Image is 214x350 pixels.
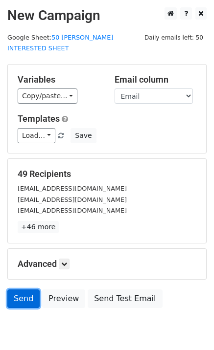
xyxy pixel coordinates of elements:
a: Preview [42,289,85,308]
button: Save [71,128,96,143]
h5: Variables [18,74,100,85]
h5: Email column [115,74,197,85]
a: Send Test Email [88,289,162,308]
a: Daily emails left: 50 [141,34,207,41]
iframe: Chat Widget [165,303,214,350]
a: +46 more [18,221,59,233]
a: 50 [PERSON_NAME] INTERESTED SHEET [7,34,113,52]
h5: 49 Recipients [18,169,196,179]
a: Templates [18,113,60,124]
small: [EMAIL_ADDRESS][DOMAIN_NAME] [18,196,127,203]
small: [EMAIL_ADDRESS][DOMAIN_NAME] [18,207,127,214]
h5: Advanced [18,259,196,269]
a: Send [7,289,40,308]
small: Google Sheet: [7,34,113,52]
a: Copy/paste... [18,88,77,104]
small: [EMAIL_ADDRESS][DOMAIN_NAME] [18,185,127,192]
span: Daily emails left: 50 [141,32,207,43]
h2: New Campaign [7,7,207,24]
a: Load... [18,128,55,143]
